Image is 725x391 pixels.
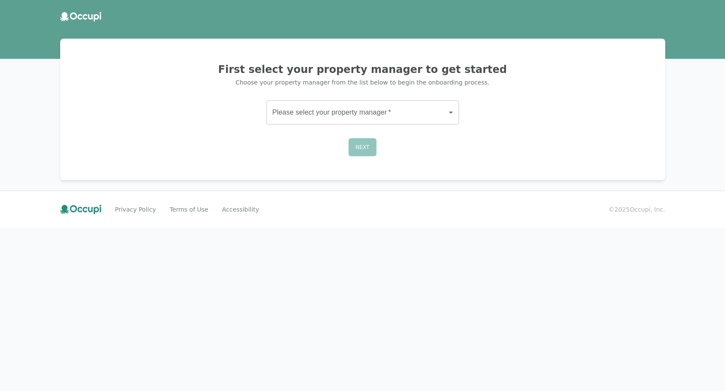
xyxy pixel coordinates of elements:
a: Terms of Use [170,205,208,214]
a: Accessibility [222,205,259,214]
small: © 2025 Occupi, Inc. [609,205,665,214]
a: Privacy Policy [115,205,156,214]
p: Choose your property manager from the list below to begin the onboarding process. [70,78,655,87]
h2: First select your property manager to get started [70,63,655,76]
